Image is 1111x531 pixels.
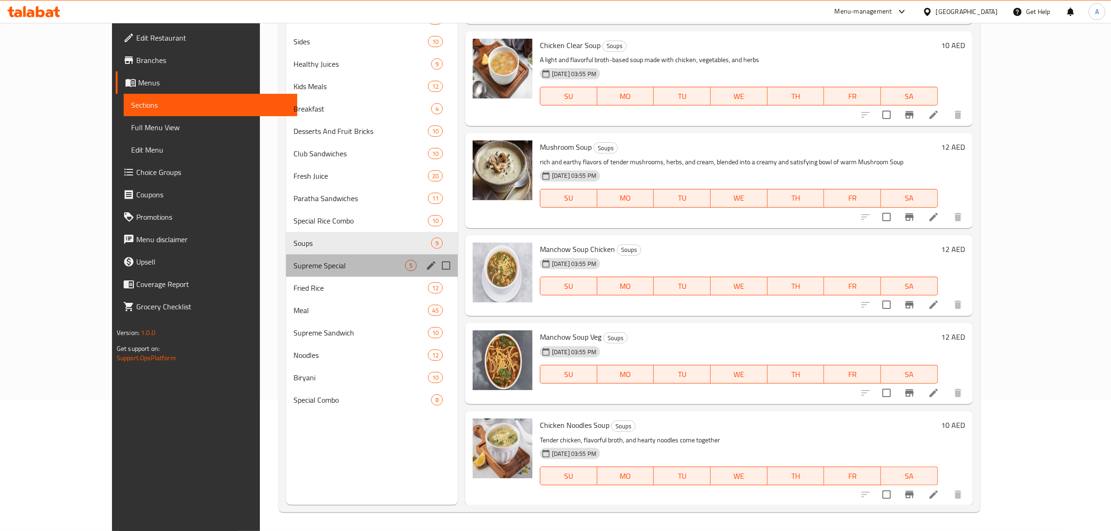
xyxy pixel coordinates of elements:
button: SU [540,467,597,485]
span: SU [544,90,594,103]
span: 12 [428,351,442,360]
span: WE [714,191,764,205]
div: items [405,260,417,271]
nav: Menu sections [286,4,458,415]
h6: 10 AED [942,39,965,52]
span: Select to update [877,383,896,403]
button: SA [881,277,938,295]
span: 12 [428,284,442,293]
button: MO [597,467,654,485]
span: Healthy Juices [293,58,431,70]
button: TH [768,189,825,208]
div: Soups [602,41,627,52]
span: 10 [428,373,442,382]
div: Meal45 [286,299,458,321]
span: Desserts And Fruit Bricks [293,126,428,137]
span: Sections [131,99,290,111]
a: Edit menu item [928,387,939,398]
span: [DATE] 03:55 PM [548,449,600,458]
h6: 12 AED [942,243,965,256]
span: SU [544,191,594,205]
div: Soups [611,420,636,432]
span: Branches [136,55,290,66]
div: Club Sandwiches10 [286,142,458,165]
button: SU [540,277,597,295]
span: FR [828,90,877,103]
span: Select to update [877,295,896,314]
button: WE [711,277,768,295]
a: Menus [116,71,298,94]
span: 9 [432,239,442,248]
button: edit [424,259,438,272]
span: Get support on: [117,342,160,355]
button: SA [881,87,938,105]
span: [DATE] 03:55 PM [548,259,600,268]
span: FR [828,191,877,205]
span: Club Sandwiches [293,148,428,159]
span: Manchow Soup Chicken [540,242,615,256]
button: TU [654,189,711,208]
span: 10 [428,127,442,136]
p: A light and flavorful broth-based soup made with chicken, vegetables, and herbs [540,54,938,66]
span: SA [885,469,934,483]
span: 9 [432,60,442,69]
span: [DATE] 03:55 PM [548,348,600,356]
div: items [428,327,443,338]
span: 11 [428,194,442,203]
img: Mushroom Soup [473,140,532,200]
button: WE [711,467,768,485]
button: MO [597,365,654,384]
button: FR [824,277,881,295]
span: [DATE] 03:55 PM [548,171,600,180]
p: Tender chicken, flavorful broth, and hearty noodles come together [540,434,938,446]
span: MO [601,368,650,381]
div: items [428,81,443,92]
span: Fresh Juice [293,170,428,182]
a: Edit Restaurant [116,27,298,49]
span: 5 [405,261,416,270]
span: SA [885,90,934,103]
span: 4 [432,105,442,113]
div: Biryani [293,372,428,383]
span: Menu disclaimer [136,234,290,245]
div: Breakfast4 [286,98,458,120]
span: Grocery Checklist [136,301,290,312]
span: Manchow Soup Veg [540,330,601,344]
span: Sides [293,36,428,47]
span: A [1095,7,1099,17]
div: Noodles [293,349,428,361]
span: SU [544,469,594,483]
div: Noodles12 [286,344,458,366]
button: Branch-specific-item [898,104,921,126]
a: Upsell [116,251,298,273]
div: Special Combo [293,394,431,405]
button: TH [768,365,825,384]
button: WE [711,365,768,384]
span: FR [828,368,877,381]
div: items [431,103,443,114]
span: 10 [428,217,442,225]
img: Manchow Soup Veg [473,330,532,390]
div: items [428,193,443,204]
div: items [428,349,443,361]
span: MO [601,469,650,483]
span: TU [657,368,707,381]
span: Select to update [877,105,896,125]
span: Soups [293,238,431,249]
div: Menu-management [835,6,892,17]
button: delete [947,483,969,506]
div: Healthy Juices9 [286,53,458,75]
span: Edit Restaurant [136,32,290,43]
span: SU [544,279,594,293]
span: Meal [293,305,428,316]
span: 12 [428,82,442,91]
div: items [428,170,443,182]
span: Mushroom Soup [540,140,592,154]
span: Kids Meals [293,81,428,92]
div: items [431,238,443,249]
button: SA [881,365,938,384]
span: WE [714,90,764,103]
h6: 12 AED [942,330,965,343]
